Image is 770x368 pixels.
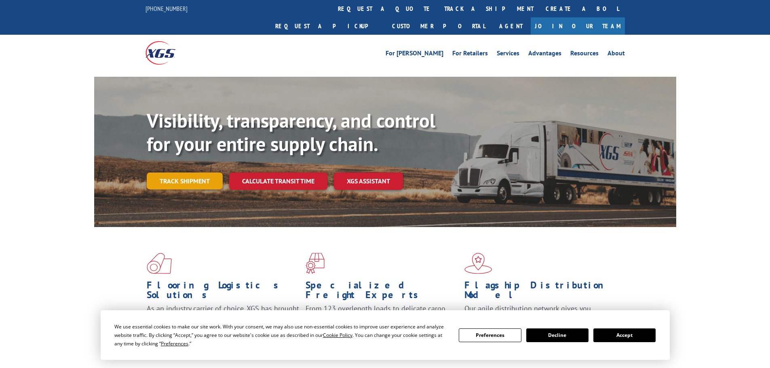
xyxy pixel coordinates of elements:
[147,280,300,304] h1: Flooring Logistics Solutions
[528,50,561,59] a: Advantages
[464,280,617,304] h1: Flagship Distribution Model
[531,17,625,35] a: Join Our Team
[386,50,443,59] a: For [PERSON_NAME]
[497,50,519,59] a: Services
[452,50,488,59] a: For Retailers
[147,172,223,189] a: Track shipment
[114,322,449,348] div: We use essential cookies to make our site work. With your consent, we may also use non-essential ...
[306,304,458,340] p: From 123 overlength loads to delicate cargo, our experienced staff knows the best way to move you...
[526,328,589,342] button: Decline
[386,17,491,35] a: Customer Portal
[146,4,188,13] a: [PHONE_NUMBER]
[323,332,352,339] span: Cookie Policy
[101,310,670,360] div: Cookie Consent Prompt
[464,304,613,323] span: Our agile distribution network gives you nationwide inventory management on demand.
[491,17,531,35] a: Agent
[464,253,492,274] img: xgs-icon-flagship-distribution-model-red
[269,17,386,35] a: Request a pickup
[147,253,172,274] img: xgs-icon-total-supply-chain-intelligence-red
[459,328,521,342] button: Preferences
[229,172,327,190] a: Calculate transit time
[306,280,458,304] h1: Specialized Freight Experts
[147,108,435,156] b: Visibility, transparency, and control for your entire supply chain.
[593,328,656,342] button: Accept
[147,304,299,332] span: As an industry carrier of choice, XGS has brought innovation and dedication to flooring logistics...
[161,340,188,347] span: Preferences
[608,50,625,59] a: About
[334,172,403,190] a: XGS ASSISTANT
[306,253,325,274] img: xgs-icon-focused-on-flooring-red
[570,50,599,59] a: Resources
